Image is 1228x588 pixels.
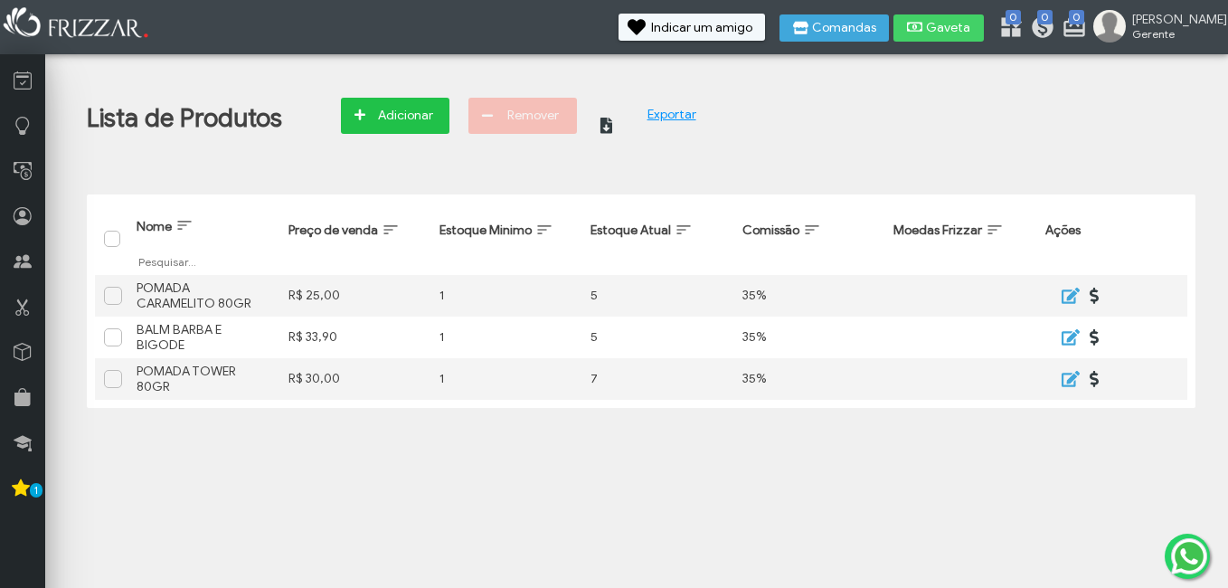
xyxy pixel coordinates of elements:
[137,280,269,311] div: POMADA CARAMELITO 80GR
[619,14,765,41] button: Indicar um amigo
[590,223,671,238] span: Estoque Atual
[884,203,1035,275] th: Moedas Frizzar: activate to sort column ascending
[1006,10,1021,24] span: 0
[1054,282,1082,309] button: ui-button
[581,317,732,358] td: 5
[651,22,752,34] span: Indicar um amigo
[288,371,421,386] div: R$ 30,00
[288,223,378,238] span: Preço de venda
[1069,10,1084,24] span: 0
[581,358,732,400] td: 7
[1095,282,1097,309] span: ui-button
[998,14,1016,43] a: 0
[137,219,172,234] span: Nome
[105,232,116,242] div: Selecionar tudo
[1030,14,1048,43] a: 0
[779,14,889,42] button: Comandas
[742,288,875,303] div: 35%
[128,203,279,275] th: Nome: activate to sort column ascending
[137,253,269,270] input: Pesquisar...
[1054,324,1082,351] button: ui-button
[430,203,581,275] th: Estoque Minimo: activate to sort column ascending
[596,98,637,138] button: ui-button
[439,329,572,345] div: 1
[742,329,875,345] div: 35%
[1132,27,1214,41] span: Gerente
[439,371,572,386] div: 1
[812,22,876,34] span: Comandas
[439,223,532,238] span: Estoque Minimo
[1037,10,1053,24] span: 0
[647,107,696,122] a: Exportar
[1093,10,1219,46] a: [PERSON_NAME] Gerente
[1082,365,1110,393] button: ui-button
[926,22,971,34] span: Gaveta
[1167,535,1211,578] img: whatsapp.png
[1095,365,1097,393] span: ui-button
[1082,282,1110,309] button: ui-button
[1132,12,1214,27] span: [PERSON_NAME]
[439,288,572,303] div: 1
[137,364,269,394] div: POMADA TOWER 80GR
[137,322,269,353] div: BALM BARBA E BIGODE
[1067,324,1069,351] span: ui-button
[733,203,884,275] th: Comissão: activate to sort column ascending
[893,223,982,238] span: Moedas Frizzar
[1054,365,1082,393] button: ui-button
[1095,324,1097,351] span: ui-button
[279,203,430,275] th: Preço de venda: activate to sort column ascending
[341,98,449,134] button: Adicionar
[742,223,799,238] span: Comissão
[581,203,732,275] th: Estoque Atual: activate to sort column ascending
[1045,223,1081,238] span: Ações
[742,371,875,386] div: 35%
[1036,203,1187,275] th: Ações
[893,14,984,42] button: Gaveta
[30,483,43,498] span: 1
[609,105,624,132] span: ui-button
[1067,365,1069,393] span: ui-button
[1082,324,1110,351] button: ui-button
[288,329,421,345] div: R$ 33,90
[581,275,732,317] td: 5
[288,288,421,303] div: R$ 25,00
[373,102,437,129] span: Adicionar
[87,102,282,134] h1: Lista de Produtos
[1067,282,1069,309] span: ui-button
[1062,14,1080,43] a: 0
